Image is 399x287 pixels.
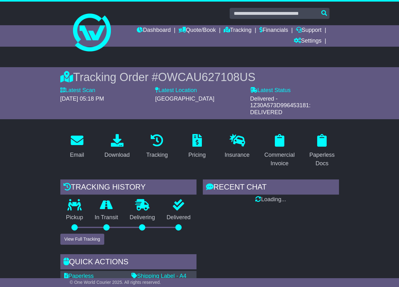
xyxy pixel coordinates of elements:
[60,254,196,271] div: Quick Actions
[60,96,104,102] span: [DATE] 05:18 PM
[64,273,94,279] a: Paperless
[203,196,339,203] div: Loading...
[131,273,186,286] a: Shipping Label - A4 printer
[142,132,172,161] a: Tracking
[155,87,197,94] label: Latest Location
[70,151,84,159] div: Email
[259,25,288,36] a: Financials
[178,25,216,36] a: Quote/Book
[203,179,339,196] div: RECENT CHAT
[225,151,250,159] div: Insurance
[260,132,299,170] a: Commercial Invoice
[296,25,322,36] a: Support
[221,132,254,161] a: Insurance
[60,87,95,94] label: Latest Scan
[294,36,322,47] a: Settings
[224,25,251,36] a: Tracking
[100,132,134,161] a: Download
[188,151,206,159] div: Pricing
[60,70,339,84] div: Tracking Order #
[250,87,291,94] label: Latest Status
[158,71,255,84] span: OWCAU627108US
[60,179,196,196] div: Tracking history
[66,132,88,161] a: Email
[70,280,161,285] span: © One World Courier 2025. All rights reserved.
[104,151,130,159] div: Download
[184,132,210,161] a: Pricing
[155,96,214,102] span: [GEOGRAPHIC_DATA]
[305,132,339,170] a: Paperless Docs
[137,25,171,36] a: Dashboard
[89,214,124,221] p: In Transit
[250,96,311,115] span: Delivered - 1Z30A573D996453181: DELIVERED
[309,151,335,168] div: Paperless Docs
[264,151,295,168] div: Commercial Invoice
[161,214,196,221] p: Delivered
[60,234,104,245] button: View Full Tracking
[124,214,161,221] p: Delivering
[60,214,89,221] p: Pickup
[146,151,168,159] div: Tracking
